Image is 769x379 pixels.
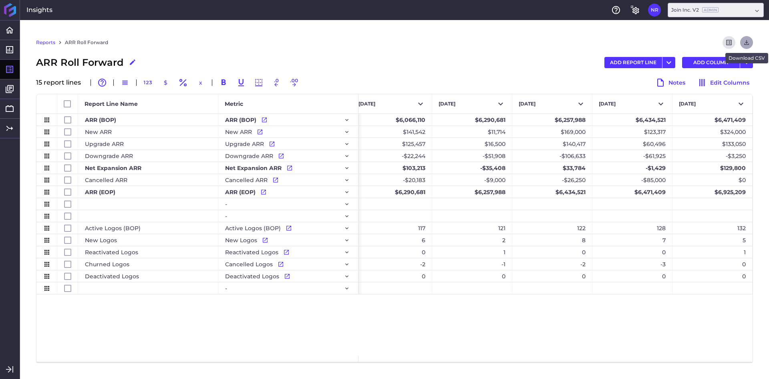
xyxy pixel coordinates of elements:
span: Reactivated Logos [225,247,278,258]
div: -$1,429 [592,162,672,174]
div: Churned Logos [78,258,218,270]
button: ADD COLUMN [682,57,740,68]
div: $324,000 [672,126,753,138]
div: 0 [672,258,753,270]
span: ARR (EOP) [225,186,256,198]
button: ADD REPORT LINE [604,57,662,68]
div: $0 [672,174,753,186]
div: ARR Roll Forward [36,55,139,70]
div: -$106,633 [512,150,592,162]
div: 1 [672,246,753,258]
div: Reactivated Logos [78,246,218,258]
div: 8 [512,234,592,246]
div: $123,317 [592,126,672,138]
button: x [194,76,207,89]
div: -$51,908 [432,150,512,162]
div: $6,290,681 [432,114,512,126]
div: $140,417 [512,138,592,150]
div: 5 [672,234,753,246]
button: Help [610,4,622,16]
div: -$35,408 [432,162,512,174]
div: $6,066,110 [352,114,432,126]
div: $125,457 [352,138,432,150]
button: Notes [652,76,689,89]
div: Press SPACE to select this row. [36,270,358,282]
button: [DATE] [672,94,752,113]
button: Edit Columns [694,76,753,89]
div: -$3,250 [672,150,753,162]
div: 6 [352,234,432,246]
div: $33,784 [512,162,592,174]
div: 0 [432,270,512,282]
button: User Menu [740,57,753,68]
div: Dropdown select [668,3,764,17]
div: 15 report line s [36,79,86,86]
div: $6,257,988 [432,186,512,198]
button: [DATE] [592,94,672,113]
span: [DATE] [439,101,455,107]
button: Download [740,36,753,49]
div: Press SPACE to select this row. [36,258,358,270]
div: 0 [592,246,672,258]
div: $16,500 [432,138,512,150]
div: Press SPACE to select this row. [36,150,358,162]
div: 0 [512,270,592,282]
div: -$61,925 [592,150,672,162]
div: Press SPACE to select this row. [36,198,358,210]
div: 2 [432,234,512,246]
div: Press SPACE to select this row. [36,210,358,222]
div: $103,213 [352,162,432,174]
div: $6,925,209 [672,186,753,198]
div: Upgrade ARR [78,138,218,150]
div: -$85,000 [592,174,672,186]
span: [DATE] [599,101,616,107]
span: Net Expansion ARR [225,162,282,174]
div: $129,800 [672,162,753,174]
div: $11,714 [432,126,512,138]
div: Press SPACE to select this row. [36,162,358,174]
button: $ [159,76,172,89]
span: [DATE] [679,101,696,107]
div: $6,290,681 [352,186,432,198]
div: Deactivated Logos [78,270,218,282]
span: Cancelled ARR [225,174,268,186]
span: Cancelled Logos [225,259,273,270]
div: 0 [672,270,753,282]
div: $6,257,988 [512,114,592,126]
div: Press SPACE to select this row. [36,222,358,234]
div: 122 [512,222,592,234]
div: Press SPACE to select this row. [36,138,358,150]
button: [DATE] [352,94,432,113]
div: Downgrade ARR [78,150,218,162]
div: Press SPACE to select this row. [36,114,358,126]
div: $60,496 [592,138,672,150]
div: New Logos [78,234,218,246]
div: Press SPACE to select this row. [36,282,358,294]
div: Active Logos (BOP) [78,222,218,234]
span: Metric [225,100,243,107]
span: Report Line Name [85,100,138,107]
div: 128 [592,222,672,234]
span: - [225,283,227,294]
div: Press SPACE to select this row. [36,126,358,138]
span: Downgrade ARR [225,150,273,162]
button: [DATE] [432,94,512,113]
span: Deactivated Logos [225,271,279,282]
div: $6,471,409 [672,114,753,126]
a: Reports [36,39,55,46]
div: 132 [672,222,753,234]
div: New ARR [78,126,218,138]
button: [DATE] [512,94,592,113]
button: User Menu [648,4,661,16]
span: - [225,211,227,222]
div: $6,434,521 [512,186,592,198]
div: ARR (BOP) [78,114,218,126]
div: 1 [432,246,512,258]
ins: Admin [702,7,719,12]
div: Press SPACE to select this row. [36,174,358,186]
span: [DATE] [519,101,535,107]
div: -$20,183 [352,174,432,186]
span: Active Logos (BOP) [225,223,281,234]
div: 117 [352,222,432,234]
div: $169,000 [512,126,592,138]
